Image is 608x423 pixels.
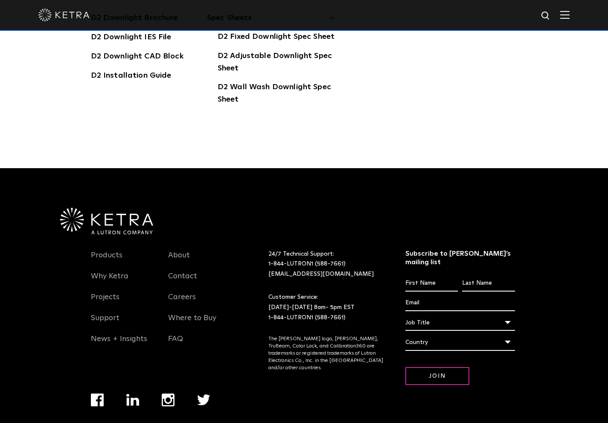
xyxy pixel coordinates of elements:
[60,208,153,234] img: Ketra-aLutronCo_White_RGB
[405,367,469,385] input: Join
[126,394,140,406] img: linkedin
[91,249,156,354] div: Navigation Menu
[91,31,172,45] a: D2 Downlight IES File
[268,315,346,321] a: 1-844-LUTRON1 (588-7661)
[268,249,384,280] p: 24/7 Technical Support:
[91,292,119,312] a: Projects
[91,334,147,354] a: News + Insights
[168,271,197,291] a: Contact
[560,11,570,19] img: Hamburger%20Nav.svg
[405,315,515,331] div: Job Title
[405,334,515,350] div: Country
[168,334,183,354] a: FAQ
[218,50,335,76] a: D2 Adjustable Downlight Spec Sheet
[405,295,515,311] input: Email
[462,275,515,292] input: Last Name
[91,394,104,406] img: facebook
[268,335,384,371] p: The [PERSON_NAME] logo, [PERSON_NAME], TruBeam, Color Lock, and Calibration360 are trademarks or ...
[268,271,374,277] a: [EMAIL_ADDRESS][DOMAIN_NAME]
[91,50,183,64] a: D2 Downlight CAD Block
[168,313,216,333] a: Where to Buy
[168,251,190,270] a: About
[218,81,335,107] a: D2 Wall Wash Downlight Spec Sheet
[91,70,172,83] a: D2 Installation Guide
[405,249,515,267] h3: Subscribe to [PERSON_NAME]’s mailing list
[197,394,210,405] img: twitter
[91,313,119,333] a: Support
[218,31,335,44] a: D2 Fixed Downlight Spec Sheet
[168,249,233,354] div: Navigation Menu
[38,9,90,21] img: ketra-logo-2019-white
[168,292,196,312] a: Careers
[268,292,384,323] p: Customer Service: [DATE]-[DATE] 8am- 5pm EST
[162,394,175,406] img: instagram
[91,271,128,291] a: Why Ketra
[268,261,346,267] a: 1-844-LUTRON1 (588-7661)
[91,251,122,270] a: Products
[541,11,551,21] img: search icon
[405,275,458,292] input: First Name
